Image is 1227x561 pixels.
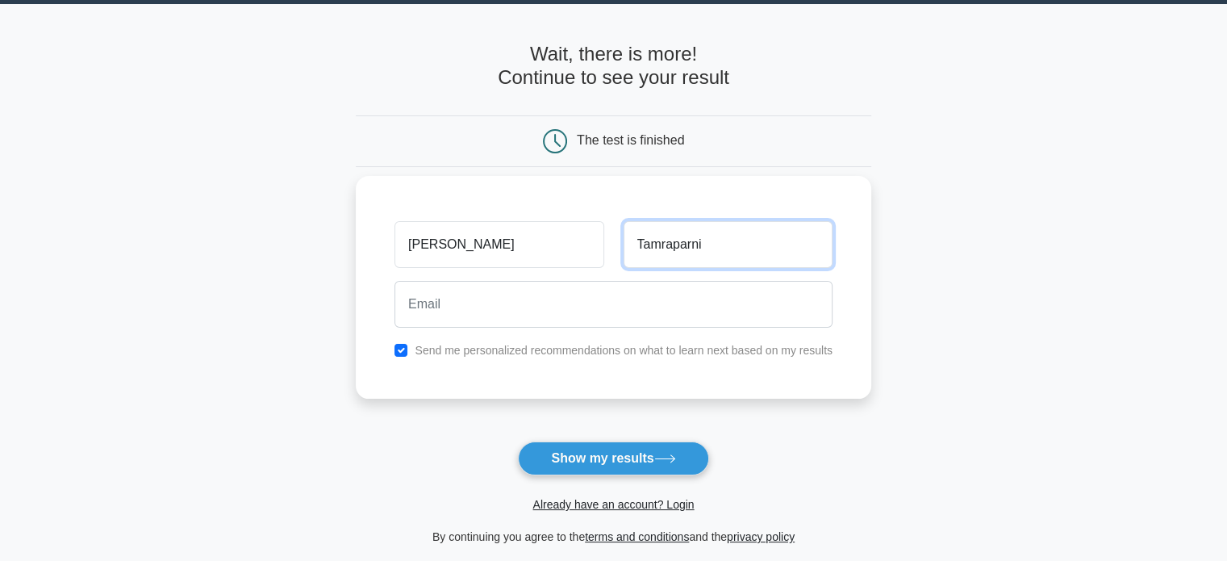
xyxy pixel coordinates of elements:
[532,498,694,511] a: Already have an account? Login
[356,43,871,90] h4: Wait, there is more! Continue to see your result
[394,221,603,268] input: First name
[415,344,833,357] label: Send me personalized recommendations on what to learn next based on my results
[727,530,795,543] a: privacy policy
[346,527,881,546] div: By continuing you agree to the and the
[518,442,708,475] button: Show my results
[624,221,833,268] input: Last name
[577,133,684,147] div: The test is finished
[585,530,689,543] a: terms and conditions
[394,281,833,328] input: Email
